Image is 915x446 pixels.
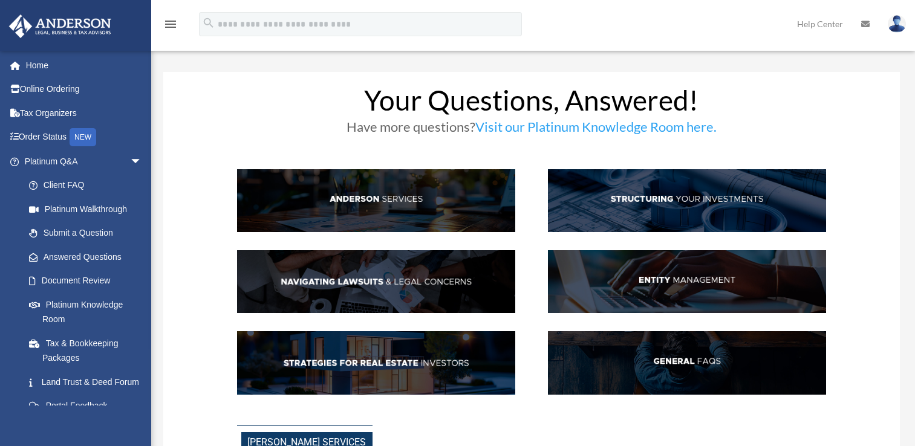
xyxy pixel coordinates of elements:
[202,16,215,30] i: search
[17,269,160,293] a: Document Review
[17,197,160,221] a: Platinum Walkthrough
[8,53,160,77] a: Home
[17,173,154,198] a: Client FAQ
[8,101,160,125] a: Tax Organizers
[237,120,826,140] h3: Have more questions?
[237,331,515,394] img: StratsRE_hdr
[130,149,154,174] span: arrow_drop_down
[70,128,96,146] div: NEW
[888,15,906,33] img: User Pic
[17,292,160,331] a: Platinum Knowledge Room
[237,250,515,313] img: NavLaw_hdr
[17,370,160,394] a: Land Trust & Deed Forum
[5,15,115,38] img: Anderson Advisors Platinum Portal
[237,86,826,120] h1: Your Questions, Answered!
[163,17,178,31] i: menu
[17,245,160,269] a: Answered Questions
[475,118,717,141] a: Visit our Platinum Knowledge Room here.
[548,331,826,394] img: GenFAQ_hdr
[8,77,160,102] a: Online Ordering
[8,125,160,150] a: Order StatusNEW
[548,169,826,232] img: StructInv_hdr
[17,221,160,245] a: Submit a Question
[237,169,515,232] img: AndServ_hdr
[163,21,178,31] a: menu
[17,331,160,370] a: Tax & Bookkeeping Packages
[548,250,826,313] img: EntManag_hdr
[8,149,160,173] a: Platinum Q&Aarrow_drop_down
[17,394,160,418] a: Portal Feedback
